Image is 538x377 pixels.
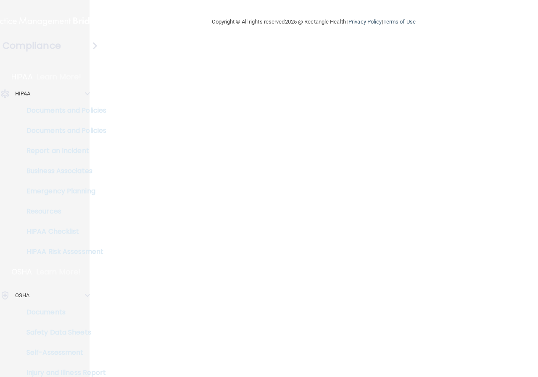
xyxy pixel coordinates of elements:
[15,89,31,99] p: HIPAA
[161,8,467,35] div: Copyright © All rights reserved 2025 @ Rectangle Health | |
[11,267,32,277] p: OSHA
[5,207,120,216] p: Resources
[5,308,120,316] p: Documents
[5,328,120,337] p: Safety Data Sheets
[5,127,120,135] p: Documents and Policies
[5,348,120,357] p: Self-Assessment
[3,40,61,52] h4: Compliance
[348,18,382,25] a: Privacy Policy
[11,72,33,82] p: HIPAA
[383,18,416,25] a: Terms of Use
[37,267,81,277] p: Learn More!
[5,106,120,115] p: Documents and Policies
[15,290,29,301] p: OSHA
[5,187,120,195] p: Emergency Planning
[5,167,120,175] p: Business Associates
[5,227,120,236] p: HIPAA Checklist
[5,369,120,377] p: Injury and Illness Report
[5,248,120,256] p: HIPAA Risk Assessment
[37,72,82,82] p: Learn More!
[5,147,120,155] p: Report an Incident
